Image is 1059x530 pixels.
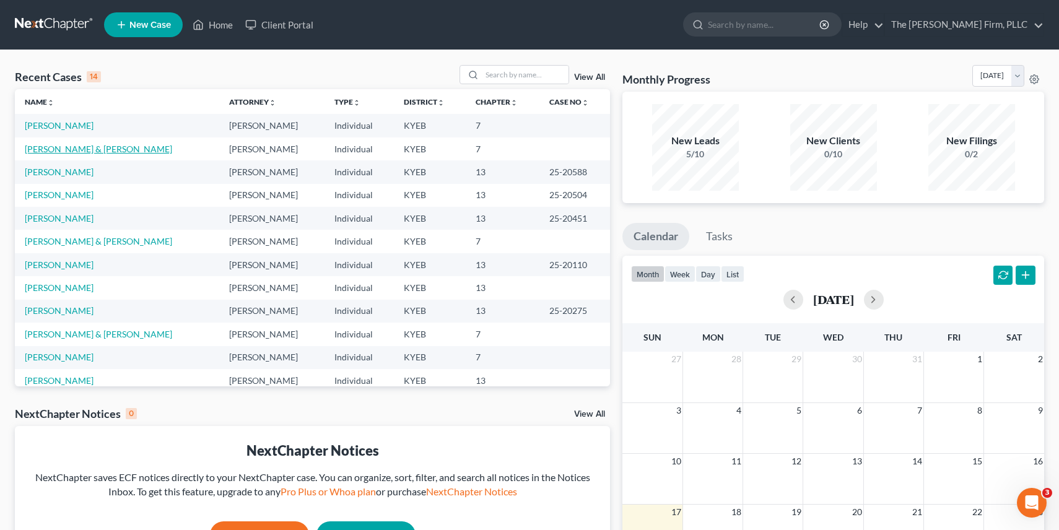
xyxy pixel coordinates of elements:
[25,97,54,106] a: Nameunfold_more
[325,300,394,323] td: Individual
[394,137,466,160] td: KYEB
[916,403,923,418] span: 7
[334,97,360,106] a: Typeunfold_more
[325,207,394,230] td: Individual
[239,14,320,36] a: Client Portal
[730,505,743,519] span: 18
[394,230,466,253] td: KYEB
[25,144,172,154] a: [PERSON_NAME] & [PERSON_NAME]
[219,346,325,369] td: [PERSON_NAME]
[466,323,539,345] td: 7
[219,207,325,230] td: [PERSON_NAME]
[325,230,394,253] td: Individual
[466,184,539,207] td: 13
[466,276,539,299] td: 13
[1037,403,1044,418] span: 9
[928,134,1015,148] div: New Filings
[842,14,884,36] a: Help
[911,454,923,469] span: 14
[708,13,821,36] input: Search by name...
[765,332,781,342] span: Tue
[25,120,94,131] a: [PERSON_NAME]
[25,259,94,270] a: [PERSON_NAME]
[1017,488,1047,518] iframe: Intercom live chat
[631,266,665,282] button: month
[47,99,54,106] i: unfold_more
[622,72,710,87] h3: Monthly Progress
[25,375,94,386] a: [PERSON_NAME]
[126,408,137,419] div: 0
[325,137,394,160] td: Individual
[394,323,466,345] td: KYEB
[670,505,682,519] span: 17
[976,403,983,418] span: 8
[976,352,983,367] span: 1
[482,66,569,84] input: Search by name...
[549,97,589,106] a: Case Nounfold_more
[394,160,466,183] td: KYEB
[325,323,394,345] td: Individual
[510,99,518,106] i: unfold_more
[1032,454,1044,469] span: 16
[670,454,682,469] span: 10
[219,114,325,137] td: [PERSON_NAME]
[823,332,843,342] span: Wed
[25,189,94,200] a: [PERSON_NAME]
[325,253,394,276] td: Individual
[622,223,689,250] a: Calendar
[582,99,589,106] i: unfold_more
[269,99,276,106] i: unfold_more
[851,352,863,367] span: 30
[702,332,724,342] span: Mon
[466,137,539,160] td: 7
[539,207,610,230] td: 25-20451
[911,505,923,519] span: 21
[87,71,101,82] div: 14
[25,329,172,339] a: [PERSON_NAME] & [PERSON_NAME]
[15,406,137,421] div: NextChapter Notices
[476,97,518,106] a: Chapterunfold_more
[325,276,394,299] td: Individual
[353,99,360,106] i: unfold_more
[695,223,744,250] a: Tasks
[325,346,394,369] td: Individual
[394,276,466,299] td: KYEB
[186,14,239,36] a: Home
[466,369,539,392] td: 13
[394,346,466,369] td: KYEB
[813,293,854,306] h2: [DATE]
[735,403,743,418] span: 4
[466,300,539,323] td: 13
[851,505,863,519] span: 20
[1006,332,1022,342] span: Sat
[466,207,539,230] td: 13
[790,352,803,367] span: 29
[394,300,466,323] td: KYEB
[25,441,600,460] div: NextChapter Notices
[1042,488,1052,498] span: 3
[643,332,661,342] span: Sun
[911,352,923,367] span: 31
[219,300,325,323] td: [PERSON_NAME]
[25,236,172,246] a: [PERSON_NAME] & [PERSON_NAME]
[426,485,517,497] a: NextChapter Notices
[539,184,610,207] td: 25-20504
[790,134,877,148] div: New Clients
[325,369,394,392] td: Individual
[670,352,682,367] span: 27
[466,346,539,369] td: 7
[885,14,1044,36] a: The [PERSON_NAME] Firm, PLLC
[675,403,682,418] span: 3
[219,184,325,207] td: [PERSON_NAME]
[25,167,94,177] a: [PERSON_NAME]
[1037,352,1044,367] span: 2
[539,300,610,323] td: 25-20275
[790,454,803,469] span: 12
[219,369,325,392] td: [PERSON_NAME]
[219,253,325,276] td: [PERSON_NAME]
[971,505,983,519] span: 22
[15,69,101,84] div: Recent Cases
[884,332,902,342] span: Thu
[219,230,325,253] td: [PERSON_NAME]
[325,184,394,207] td: Individual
